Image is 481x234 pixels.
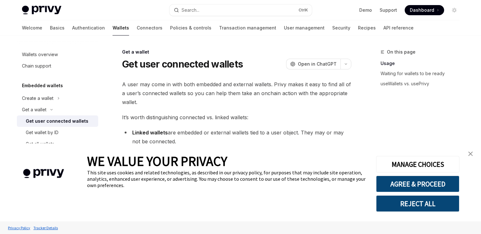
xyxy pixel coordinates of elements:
[358,20,376,36] a: Recipes
[219,20,276,36] a: Transaction management
[286,59,340,69] button: Open in ChatGPT
[22,51,58,58] div: Wallets overview
[122,49,351,55] div: Get a wallet
[87,153,227,169] span: WE VALUE YOUR PRIVACY
[405,5,444,15] a: Dashboard
[122,58,243,70] h1: Get user connected wallets
[10,160,78,187] img: company logo
[381,68,464,79] a: Waiting for wallets to be ready
[32,222,59,233] a: Tracker Details
[299,8,308,13] span: Ctrl K
[17,138,98,150] a: Get all wallets
[449,5,459,15] button: Toggle dark mode
[468,152,473,156] img: close banner
[380,7,397,13] a: Support
[26,140,54,148] div: Get all wallets
[17,127,98,138] a: Get wallet by ID
[72,20,105,36] a: Authentication
[132,129,168,136] strong: Linked wallets
[26,117,88,125] div: Get user connected wallets
[381,58,464,68] a: Usage
[26,129,58,136] div: Get wallet by ID
[6,222,32,233] a: Privacy Policy
[381,79,464,89] a: useWallets vs. usePrivy
[17,115,98,127] a: Get user connected wallets
[182,6,199,14] div: Search...
[137,20,162,36] a: Connectors
[122,113,351,122] span: It’s worth distinguishing connected vs. linked wallets:
[332,20,350,36] a: Security
[359,7,372,13] a: Demo
[122,128,351,146] li: are embedded or external wallets tied to a user object. They may or may not be connected.
[87,169,367,188] div: This site uses cookies and related technologies, as described in our privacy policy, for purposes...
[22,20,42,36] a: Welcome
[376,195,459,212] button: REJECT ALL
[122,80,351,107] span: A user may come in with both embedded and external wallets. Privy makes it easy to find all of a ...
[376,176,459,192] button: AGREE & PROCEED
[387,48,416,56] span: On this page
[113,20,129,36] a: Wallets
[298,61,337,67] span: Open in ChatGPT
[22,62,51,70] div: Chain support
[376,156,459,172] button: MANAGE CHOICES
[169,4,312,16] button: Search...CtrlK
[50,20,65,36] a: Basics
[170,20,211,36] a: Policies & controls
[22,6,61,15] img: light logo
[22,94,53,102] div: Create a wallet
[284,20,325,36] a: User management
[410,7,434,13] span: Dashboard
[22,106,46,114] div: Get a wallet
[464,147,477,160] a: close banner
[22,82,63,89] h5: Embedded wallets
[17,60,98,72] a: Chain support
[17,49,98,60] a: Wallets overview
[383,20,414,36] a: API reference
